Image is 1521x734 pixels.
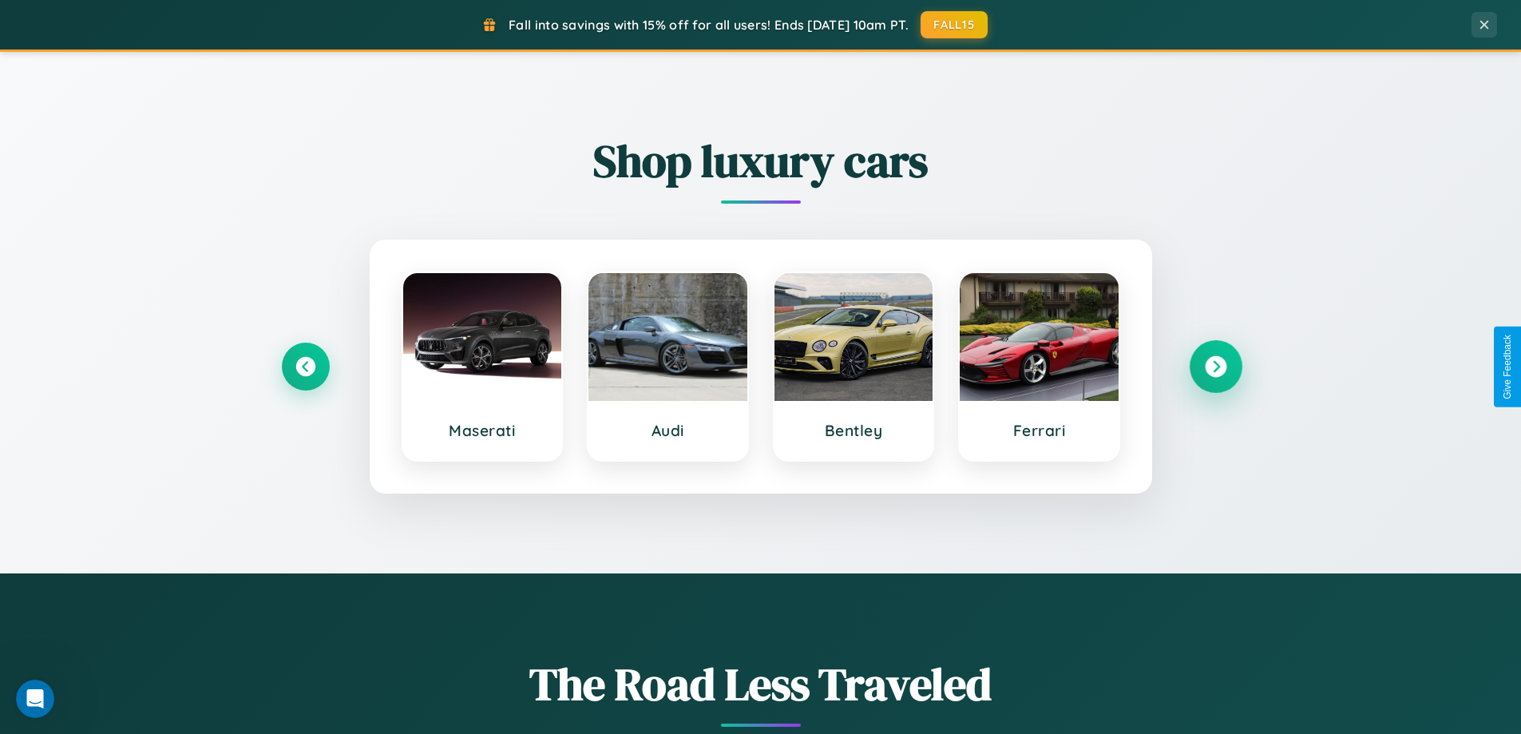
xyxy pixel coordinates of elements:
h3: Bentley [790,421,917,440]
span: Fall into savings with 15% off for all users! Ends [DATE] 10am PT. [509,17,909,33]
h2: Shop luxury cars [282,130,1240,192]
h3: Maserati [419,421,546,440]
div: Give Feedback [1502,335,1513,399]
button: FALL15 [921,11,988,38]
h3: Ferrari [976,421,1103,440]
h3: Audi [604,421,731,440]
iframe: Intercom live chat [16,680,54,718]
h1: The Road Less Traveled [282,653,1240,715]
